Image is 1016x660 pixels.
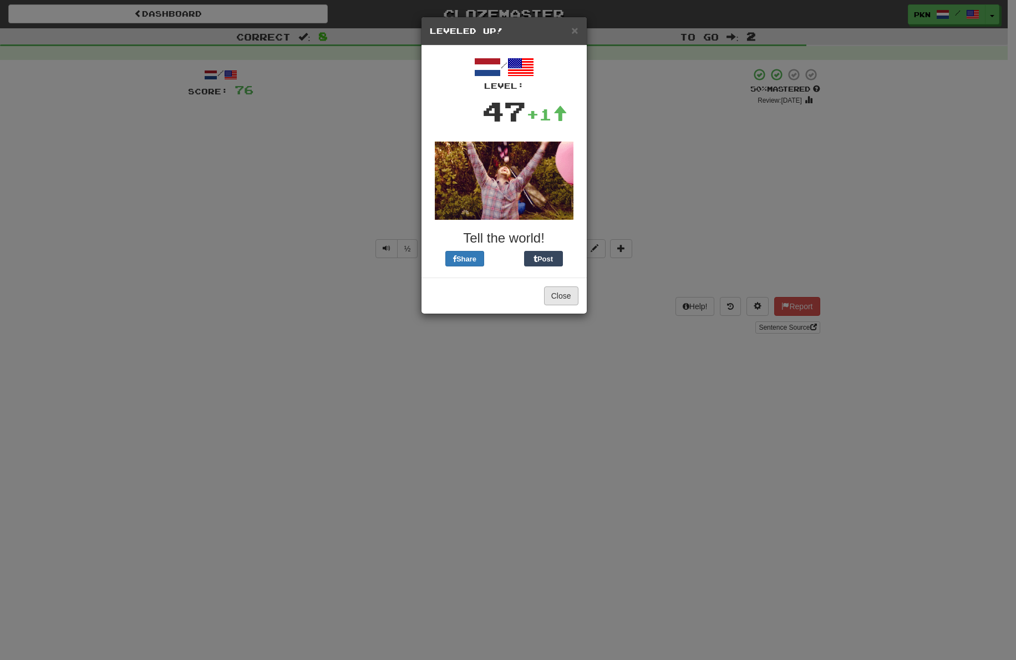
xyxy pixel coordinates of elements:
[524,251,563,266] button: Post
[430,26,578,37] h5: Leveled Up!
[571,24,578,36] button: Close
[544,286,578,305] button: Close
[445,251,484,266] button: Share
[484,251,524,266] iframe: X Post Button
[571,24,578,37] span: ×
[430,54,578,92] div: /
[482,92,526,130] div: 47
[430,231,578,245] h3: Tell the world!
[430,80,578,92] div: Level:
[435,142,573,220] img: andy-72a9b47756ecc61a9f6c0ef31017d13e025550094338bf53ee1bb5849c5fd8eb.gif
[526,103,567,125] div: +1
